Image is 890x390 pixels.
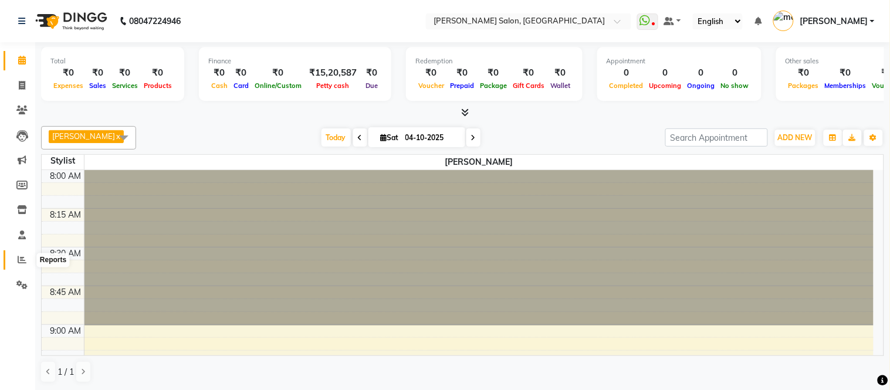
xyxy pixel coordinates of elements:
div: ₹0 [786,66,822,80]
span: Card [231,82,252,90]
span: Products [141,82,175,90]
span: 1 / 1 [57,366,74,378]
div: 0 [685,66,718,80]
span: No show [718,82,752,90]
span: Wallet [547,82,573,90]
span: Sat [378,133,402,142]
span: Services [109,82,141,90]
span: Today [322,128,351,147]
span: Upcoming [647,82,685,90]
input: Search Appointment [665,128,768,147]
span: Petty cash [314,82,353,90]
span: Voucher [415,82,447,90]
div: ₹0 [109,66,141,80]
div: ₹0 [822,66,869,80]
span: Package [477,82,510,90]
div: Reports [37,253,69,267]
div: Redemption [415,56,573,66]
span: [PERSON_NAME] [800,15,868,28]
img: logo [30,5,110,38]
div: ₹0 [252,66,304,80]
div: 0 [607,66,647,80]
div: ₹0 [510,66,547,80]
div: 0 [647,66,685,80]
div: ₹0 [361,66,382,80]
span: ADD NEW [778,133,813,142]
div: ₹0 [415,66,447,80]
div: Finance [208,56,382,66]
span: Online/Custom [252,82,304,90]
div: ₹0 [50,66,86,80]
div: 8:15 AM [48,209,84,221]
div: 9:00 AM [48,325,84,337]
span: Due [363,82,381,90]
div: ₹0 [141,66,175,80]
span: [PERSON_NAME] [84,155,874,169]
div: 8:45 AM [48,286,84,299]
div: ₹0 [477,66,510,80]
div: ₹0 [447,66,477,80]
div: ₹0 [208,66,231,80]
div: ₹0 [231,66,252,80]
div: 0 [718,66,752,80]
span: Packages [786,82,822,90]
span: Ongoing [685,82,718,90]
span: Prepaid [447,82,477,90]
b: 08047224946 [129,5,181,38]
div: Total [50,56,175,66]
span: Cash [208,82,231,90]
div: Stylist [42,155,84,167]
div: 8:30 AM [48,247,84,260]
span: Memberships [822,82,869,90]
div: ₹15,20,587 [304,66,361,80]
div: ₹0 [547,66,573,80]
div: ₹0 [86,66,109,80]
button: ADD NEW [775,130,815,146]
span: Sales [86,82,109,90]
span: Expenses [50,82,86,90]
div: Appointment [607,56,752,66]
input: 2025-10-04 [402,129,461,147]
span: [PERSON_NAME] [52,131,115,141]
span: Completed [607,82,647,90]
span: Gift Cards [510,82,547,90]
div: 8:00 AM [48,170,84,182]
img: madonna [773,11,794,31]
